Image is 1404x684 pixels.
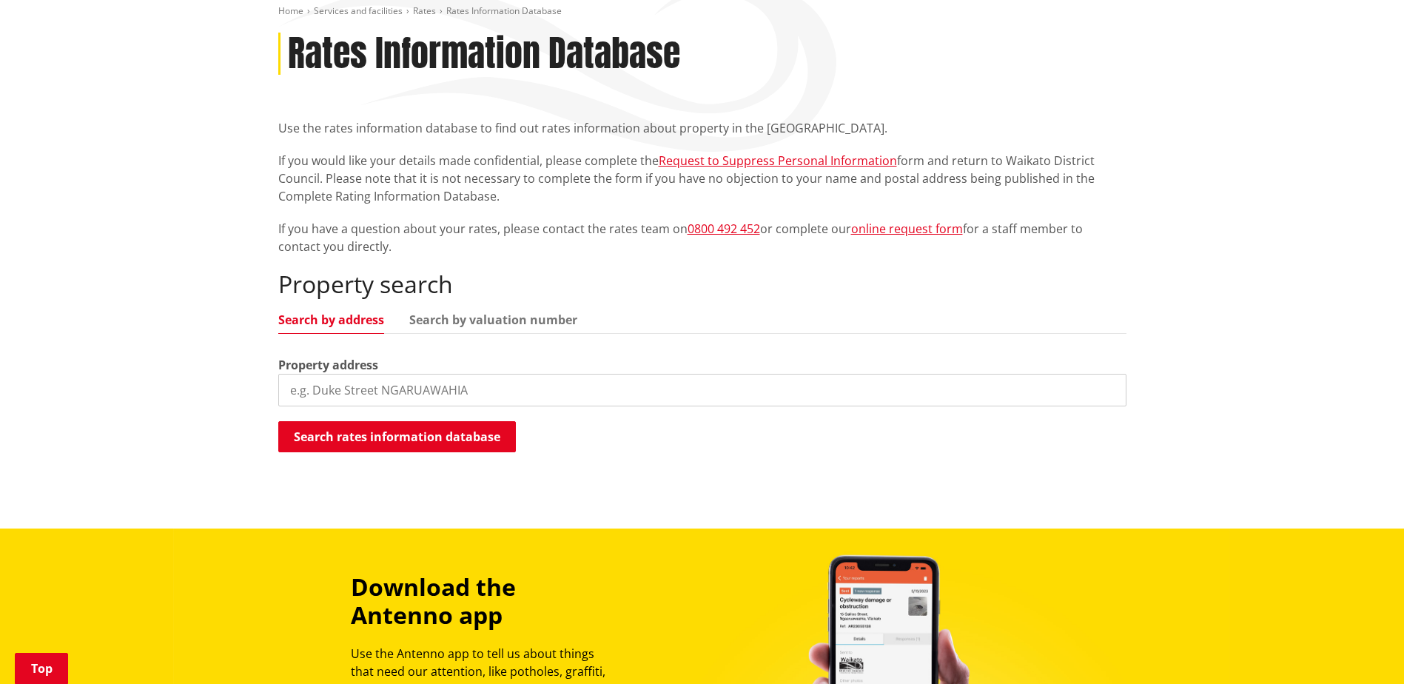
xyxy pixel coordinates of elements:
p: If you would like your details made confidential, please complete the form and return to Waikato ... [278,152,1126,205]
a: Request to Suppress Personal Information [659,152,897,169]
a: Home [278,4,303,17]
h2: Property search [278,270,1126,298]
h1: Rates Information Database [288,33,680,76]
label: Property address [278,356,378,374]
nav: breadcrumb [278,5,1126,18]
iframe: Messenger Launcher [1336,622,1389,675]
button: Search rates information database [278,421,516,452]
p: Use the rates information database to find out rates information about property in the [GEOGRAPHI... [278,119,1126,137]
span: Rates Information Database [446,4,562,17]
a: online request form [851,221,963,237]
p: If you have a question about your rates, please contact the rates team on or complete our for a s... [278,220,1126,255]
h3: Download the Antenno app [351,573,619,630]
a: 0800 492 452 [688,221,760,237]
a: Services and facilities [314,4,403,17]
a: Search by address [278,314,384,326]
a: Top [15,653,68,684]
a: Search by valuation number [409,314,577,326]
a: Rates [413,4,436,17]
input: e.g. Duke Street NGARUAWAHIA [278,374,1126,406]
